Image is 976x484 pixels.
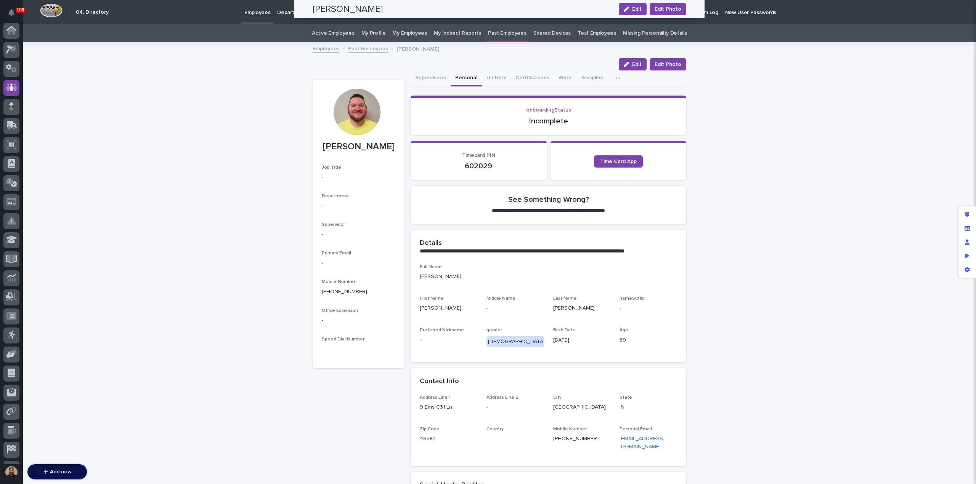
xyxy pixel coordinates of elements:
[620,395,632,400] span: State
[420,435,477,443] p: 46582
[322,165,341,170] span: Job Title
[420,395,451,400] span: Address Line 1
[632,62,642,67] span: Edit
[486,403,544,411] p: -
[620,436,665,449] a: [EMAIL_ADDRESS][DOMAIN_NAME]
[960,222,974,235] div: Manage fields and data
[451,70,482,86] button: Personal
[420,328,464,332] span: Preferred Nickname
[27,464,87,479] button: Add new
[486,304,544,312] p: -
[322,251,351,256] span: Primary Email
[488,24,527,42] a: Past Employees
[620,328,628,332] span: Age
[655,61,681,68] span: Edit Photo
[396,44,439,53] p: [PERSON_NAME]
[486,395,518,400] span: Address Line 2
[960,263,974,276] div: App settings
[17,7,24,13] p: 100
[322,259,395,267] p: -
[322,222,345,227] span: Supervisor
[960,235,974,249] div: Manage users
[650,58,686,70] button: Edit Photo
[322,141,395,152] p: [PERSON_NAME]
[420,304,477,312] p: [PERSON_NAME]
[619,58,647,70] button: Edit
[322,289,367,294] a: [PHONE_NUMBER]
[960,208,974,222] div: Edit layout
[486,296,515,301] span: Middle Name
[620,336,677,344] p: 39
[420,265,442,269] span: Full Name
[952,459,972,479] iframe: Open customer support
[322,308,358,313] span: Office Extension
[10,9,19,21] div: Notifications100
[420,117,677,126] p: Incomplete
[553,427,587,431] span: Mobile Number
[578,24,616,42] a: Test Employees
[322,345,395,353] p: -
[313,44,340,53] a: Employees
[620,427,652,431] span: Personal Email
[960,249,974,263] div: Preview as
[553,395,562,400] span: City
[554,70,576,86] button: Work
[553,328,576,332] span: Birth Date
[486,435,544,443] p: -
[420,427,440,431] span: Zip Code
[508,195,589,204] h2: See Something Wrong?
[348,44,388,53] a: Past Employees
[361,24,386,42] a: My Profile
[553,403,611,411] p: [GEOGRAPHIC_DATA]
[322,194,349,198] span: Department
[322,202,395,210] p: -
[623,24,687,42] a: Missing Personality Details
[420,161,538,171] p: 602029
[594,155,643,168] a: Time Card App
[420,403,477,411] p: 9 Ems C31 Ln
[486,336,546,347] div: [DEMOGRAPHIC_DATA]
[3,464,19,480] button: users-avatar
[553,336,611,344] p: [DATE]
[392,24,427,42] a: My Employees
[620,296,644,301] span: nameSuffix
[3,5,19,21] button: Notifications
[76,9,109,16] h2: 04. Directory
[526,107,571,113] span: onboardingStatus
[420,239,442,248] h2: Details
[420,273,677,281] p: [PERSON_NAME]
[322,337,364,342] span: Speed Dial Number
[420,296,444,301] span: First Name
[462,153,495,158] span: Timecard PIN
[420,336,477,344] p: -
[322,316,395,324] p: -
[322,173,395,181] p: -
[312,24,354,42] a: Active Employees
[620,403,677,411] p: IN
[322,280,355,284] span: Mobile Number
[322,230,395,238] p: -
[576,70,608,86] button: Discipline
[533,24,571,42] a: Shared Devices
[620,304,677,312] p: -
[553,436,599,441] a: [PHONE_NUMBER]
[553,296,577,301] span: Last Name
[434,24,481,42] a: My Indirect Reports
[553,304,611,312] p: [PERSON_NAME]
[420,377,459,386] h2: Contact Info
[486,328,502,332] span: gender
[482,70,511,86] button: Uniform
[511,70,554,86] button: Certifications
[40,3,63,18] img: Workspace Logo
[600,159,637,164] span: Time Card App
[411,70,451,86] button: Supervisees
[486,427,504,431] span: Country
